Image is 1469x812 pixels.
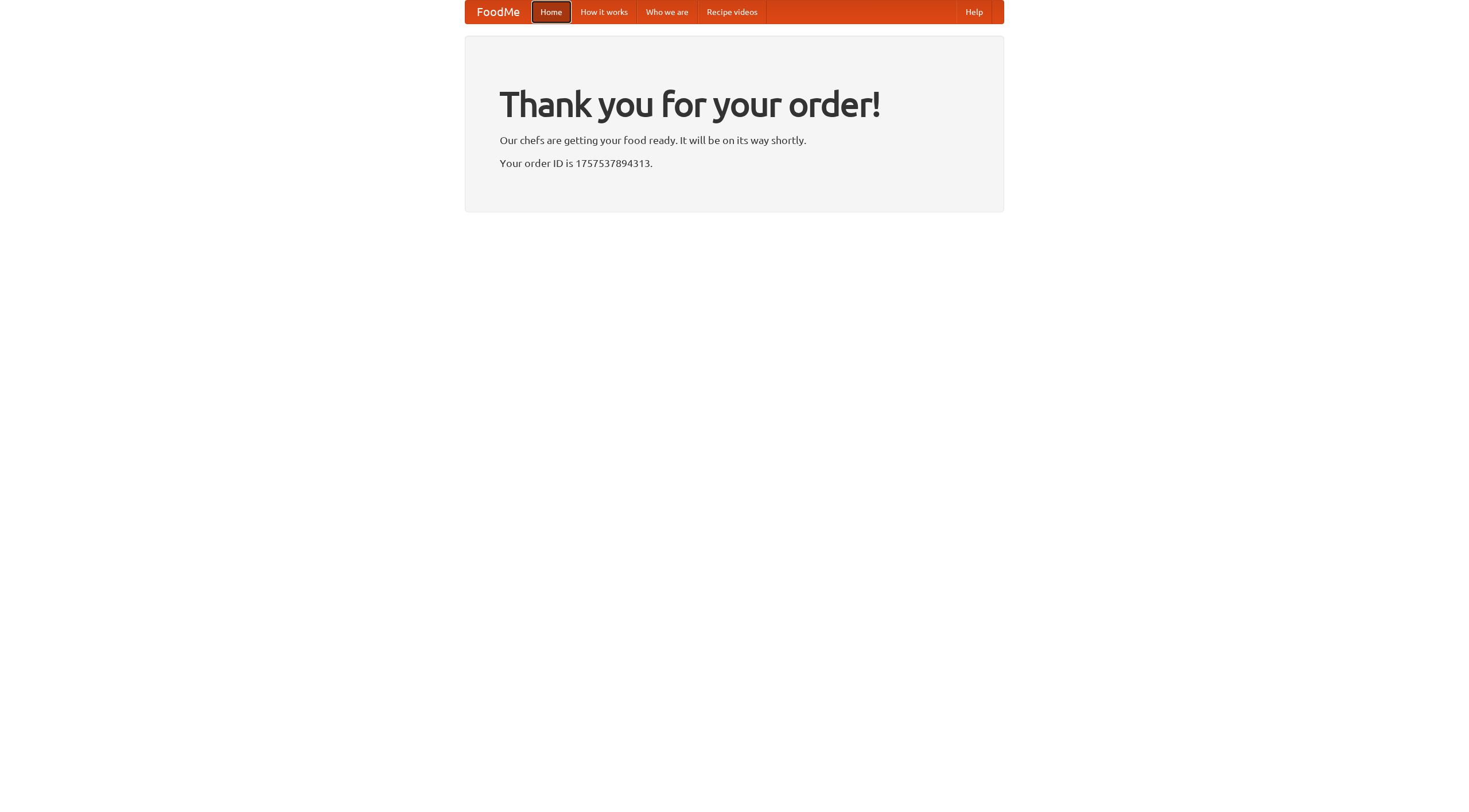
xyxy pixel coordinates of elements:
[637,1,698,24] a: Who we are
[500,76,969,131] h1: Thank you for your order!
[572,1,637,24] a: How it works
[957,1,992,24] a: Help
[465,1,531,24] a: FoodMe
[500,131,969,149] p: Our chefs are getting your food ready. It will be on its way shortly.
[500,154,969,172] p: Your order ID is 1757537894313.
[531,1,572,24] a: Home
[698,1,767,24] a: Recipe videos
